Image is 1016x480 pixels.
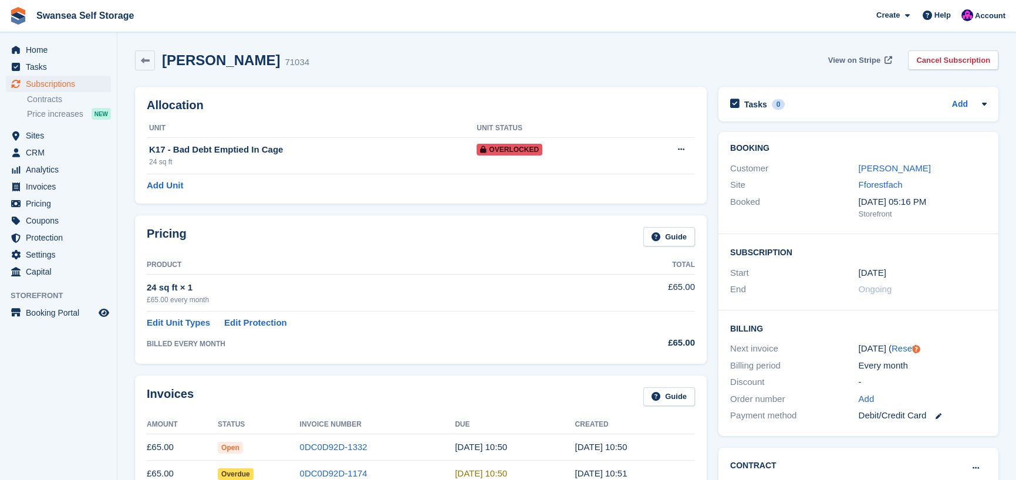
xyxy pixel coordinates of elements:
[97,306,111,320] a: Preview store
[823,50,895,70] a: View on Stripe
[772,99,785,110] div: 0
[876,9,900,21] span: Create
[147,434,218,461] td: £65.00
[859,342,987,356] div: [DATE] ( )
[859,266,886,280] time: 2025-02-04 01:00:00 UTC
[26,229,96,246] span: Protection
[744,99,767,110] h2: Tasks
[828,55,880,66] span: View on Stripe
[26,127,96,144] span: Sites
[26,246,96,263] span: Settings
[147,227,187,246] h2: Pricing
[859,180,903,190] a: Fforestfach
[147,179,183,192] a: Add Unit
[26,161,96,178] span: Analytics
[730,459,777,472] h2: Contract
[6,263,111,280] a: menu
[26,212,96,229] span: Coupons
[26,305,96,321] span: Booking Portal
[9,7,27,25] img: stora-icon-8386f47178a22dfd0bd8f6a31ec36ba5ce8667c1dd55bd0f319d3a0aa187defe.svg
[147,387,194,407] h2: Invoices
[224,316,287,330] a: Edit Protection
[6,76,111,92] a: menu
[730,359,859,373] div: Billing period
[730,393,859,406] div: Order number
[6,59,111,75] a: menu
[606,336,695,350] div: £65.00
[730,283,859,296] div: End
[730,376,859,389] div: Discount
[147,281,606,295] div: 24 sq ft × 1
[730,322,987,334] h2: Billing
[300,442,367,452] a: 0DC0D92D-1332
[730,342,859,356] div: Next invoice
[859,359,987,373] div: Every month
[147,316,210,330] a: Edit Unit Types
[643,227,695,246] a: Guide
[6,195,111,212] a: menu
[730,266,859,280] div: Start
[6,246,111,263] a: menu
[477,119,635,138] th: Unit Status
[149,143,477,157] div: K17 - Bad Debt Emptied In Cage
[575,442,627,452] time: 2025-08-06 09:50:32 UTC
[147,295,606,305] div: £65.00 every month
[730,246,987,258] h2: Subscription
[92,108,111,120] div: NEW
[32,6,139,25] a: Swansea Self Storage
[285,56,309,69] div: 71034
[934,9,951,21] span: Help
[26,59,96,75] span: Tasks
[643,387,695,407] a: Guide
[455,415,575,434] th: Due
[147,99,695,112] h2: Allocation
[730,162,859,175] div: Customer
[730,195,859,220] div: Booked
[730,144,987,153] h2: Booking
[147,339,606,349] div: BILLED EVERY MONTH
[952,98,968,111] a: Add
[961,9,973,21] img: Donna Davies
[6,127,111,144] a: menu
[6,144,111,161] a: menu
[27,107,111,120] a: Price increases NEW
[147,119,477,138] th: Unit
[455,442,507,452] time: 2025-09-05 09:50:23 UTC
[606,256,695,275] th: Total
[26,263,96,280] span: Capital
[147,415,218,434] th: Amount
[859,376,987,389] div: -
[11,290,117,302] span: Storefront
[859,163,931,173] a: [PERSON_NAME]
[300,415,455,434] th: Invoice Number
[455,468,507,478] time: 2025-08-05 09:50:23 UTC
[6,212,111,229] a: menu
[6,161,111,178] a: menu
[26,195,96,212] span: Pricing
[6,42,111,58] a: menu
[147,256,606,275] th: Product
[162,52,280,68] h2: [PERSON_NAME]
[477,144,542,156] span: Overlocked
[26,42,96,58] span: Home
[859,393,875,406] a: Add
[6,229,111,246] a: menu
[300,468,367,478] a: 0DC0D92D-1174
[26,178,96,195] span: Invoices
[218,442,243,454] span: Open
[575,468,627,478] time: 2025-07-06 09:51:18 UTC
[26,144,96,161] span: CRM
[730,178,859,192] div: Site
[975,10,1005,22] span: Account
[27,94,111,105] a: Contracts
[27,109,83,120] span: Price increases
[908,50,998,70] a: Cancel Subscription
[149,157,477,167] div: 24 sq ft
[730,409,859,422] div: Payment method
[606,274,695,311] td: £65.00
[6,305,111,321] a: menu
[859,195,987,209] div: [DATE] 05:16 PM
[859,208,987,220] div: Storefront
[911,344,922,354] div: Tooltip anchor
[6,178,111,195] a: menu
